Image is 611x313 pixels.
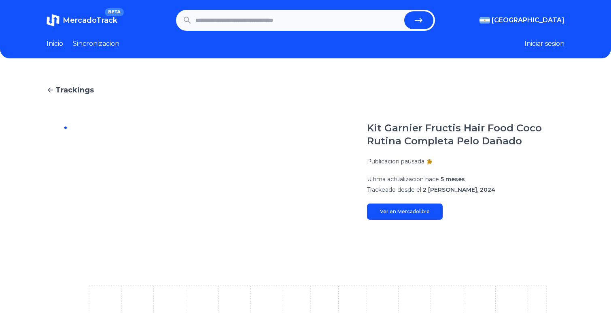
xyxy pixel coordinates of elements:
span: Trackeado desde el [367,186,421,193]
button: Iniciar sesion [524,39,564,49]
span: [GEOGRAPHIC_DATA] [492,15,564,25]
a: Inicio [47,39,63,49]
span: BETA [105,8,124,16]
span: MercadoTrack [63,16,117,25]
button: [GEOGRAPHIC_DATA] [479,15,564,25]
img: Kit Garnier Fructis Hair Food Coco Rutina Completa Pelo Dañado [53,232,66,245]
span: 2 [PERSON_NAME], 2024 [423,186,495,193]
img: Kit Garnier Fructis Hair Food Coco Rutina Completa Pelo Dañado [89,122,351,251]
span: 5 meses [441,176,465,183]
img: Kit Garnier Fructis Hair Food Coco Rutina Completa Pelo Dañado [53,128,66,141]
span: Trackings [55,84,94,96]
img: Kit Garnier Fructis Hair Food Coco Rutina Completa Pelo Dañado [53,180,66,193]
img: Kit Garnier Fructis Hair Food Coco Rutina Completa Pelo Dañado [53,154,66,167]
span: Ultima actualizacion hace [367,176,439,183]
a: Ver en Mercadolibre [367,204,443,220]
p: Publicacion pausada [367,157,424,165]
a: Trackings [47,84,564,96]
a: MercadoTrackBETA [47,14,117,27]
h1: Kit Garnier Fructis Hair Food Coco Rutina Completa Pelo Dañado [367,122,564,148]
a: Sincronizacion [73,39,119,49]
img: Argentina [479,17,490,24]
img: MercadoTrack [47,14,59,27]
img: Kit Garnier Fructis Hair Food Coco Rutina Completa Pelo Dañado [53,206,66,219]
